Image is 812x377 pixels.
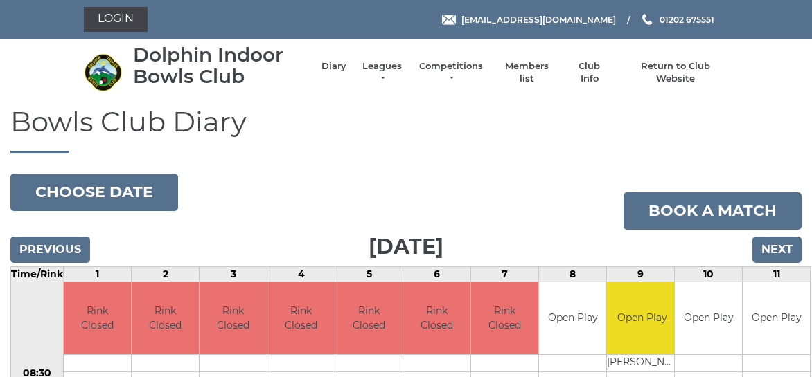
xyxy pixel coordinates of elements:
span: 01202 675551 [660,14,714,24]
input: Next [752,237,802,263]
td: Open Play [743,282,810,355]
button: Choose date [10,174,178,211]
a: Login [84,7,148,32]
td: Rink Closed [267,282,335,355]
div: Dolphin Indoor Bowls Club [133,44,308,87]
a: Competitions [418,60,484,85]
td: 8 [539,266,607,282]
td: 7 [471,266,539,282]
td: 10 [675,266,743,282]
a: Return to Club Website [624,60,728,85]
a: Club Info [570,60,610,85]
td: 5 [335,266,403,282]
td: 9 [607,266,675,282]
td: Rink Closed [403,282,470,355]
a: Email [EMAIL_ADDRESS][DOMAIN_NAME] [442,13,616,26]
td: Rink Closed [335,282,403,355]
td: Rink Closed [64,282,131,355]
td: Time/Rink [11,266,64,282]
td: 6 [403,266,471,282]
a: Book a match [624,192,802,230]
td: [PERSON_NAME] [607,355,677,372]
a: Diary [321,60,346,73]
img: Dolphin Indoor Bowls Club [84,53,122,91]
td: 3 [200,266,267,282]
td: 11 [743,266,811,282]
img: Email [442,15,456,25]
span: [EMAIL_ADDRESS][DOMAIN_NAME] [461,14,616,24]
a: Members list [497,60,555,85]
td: Open Play [675,282,742,355]
img: Phone us [642,14,652,25]
td: 2 [132,266,200,282]
td: 1 [64,266,132,282]
h1: Bowls Club Diary [10,107,802,153]
td: 4 [267,266,335,282]
td: Open Play [539,282,606,355]
a: Phone us 01202 675551 [640,13,714,26]
input: Previous [10,237,90,263]
td: Open Play [607,282,677,355]
td: Rink Closed [200,282,267,355]
td: Rink Closed [132,282,199,355]
td: Rink Closed [471,282,538,355]
a: Leagues [360,60,404,85]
